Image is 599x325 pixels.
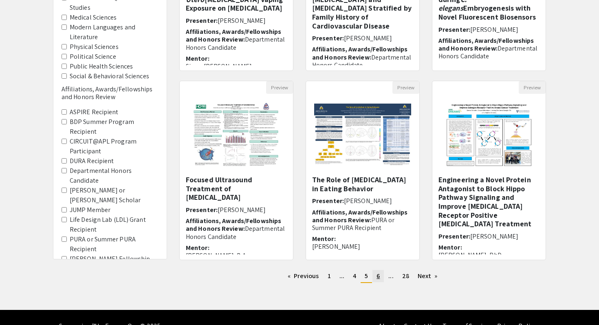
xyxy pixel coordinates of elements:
[70,166,159,186] label: Departmental Honors Candidate
[179,270,546,283] ul: Pagination
[70,71,149,81] label: Social & Behavioral Sciences
[365,272,368,280] span: 5
[70,215,159,234] label: Life Design Lab (LDL) Grant Recipient
[70,22,159,42] label: Modern Languages and Literature
[438,44,537,60] span: Departmental Honors Candidate
[519,81,546,94] button: Preview
[312,234,336,243] span: Mentor:
[438,63,462,71] span: Mentor:
[186,62,287,86] p: Sierra [PERSON_NAME], [PERSON_NAME] PhD, [PERSON_NAME] MD/PhD
[438,251,540,259] p: [PERSON_NAME], PhD
[70,52,116,62] label: Political Science
[62,85,159,101] h6: Affiliations, Awards/Fellowships and Honors Review
[185,94,288,175] img: <p>Focused Ultrasound Treatment of Glioblastomas</p>
[414,270,442,282] a: Next page
[284,270,323,282] a: Previous page
[186,27,281,44] span: Affiliations, Awards/Fellowships and Honors Review:
[186,54,209,63] span: Mentor:
[70,234,159,254] label: PURA or Summer PURA Recipient
[328,272,331,280] span: 1
[70,205,110,215] label: JUMP Member
[470,25,518,34] span: [PERSON_NAME]
[402,272,409,280] span: 28
[437,94,540,175] img: <p><span style="color: rgb(0, 0, 0);">Engineering a Novel Protein Antagonist to Block Hippo Pathw...
[312,34,413,42] h6: Presenter:
[470,232,518,241] span: [PERSON_NAME]
[312,243,413,250] p: [PERSON_NAME]
[186,224,285,241] span: Departmental Honors Candidate
[312,197,413,205] h6: Presenter:
[218,16,266,25] span: [PERSON_NAME]
[312,175,413,193] h5: The Role of [MEDICAL_DATA] in Eating Behavior
[344,197,392,205] span: [PERSON_NAME]
[186,206,287,214] h6: Presenter:
[186,35,285,51] span: Departmental Honors Candidate
[438,36,534,53] span: Affiliations, Awards/Fellowships and Honors Review:
[312,208,407,224] span: Affiliations, Awards/Fellowships and Honors Review:
[344,34,392,42] span: [PERSON_NAME]
[179,81,293,260] div: Open Presentation <p>Focused Ultrasound Treatment of Glioblastomas</p>
[339,272,344,280] span: ...
[312,45,407,61] span: Affiliations, Awards/Fellowships and Honors Review:
[306,95,419,174] img: <p>The Role of Cerebellum in Eating Behavior</p>
[186,217,281,233] span: Affiliations, Awards/Fellowships and Honors Review:
[392,81,419,94] button: Preview
[70,254,159,274] label: [PERSON_NAME] Fellowship Recipient
[438,26,540,33] h6: Presenter:
[70,107,119,117] label: ASPIRE Recipient
[438,232,540,240] h6: Presenter:
[438,243,462,252] span: Mentor:
[306,81,420,260] div: Open Presentation <p>The Role of Cerebellum in Eating Behavior</p>
[353,272,356,280] span: 4
[186,243,209,252] span: Mentor:
[186,252,287,259] p: [PERSON_NAME], B.A
[312,216,395,232] span: PURA or Summer PURA Recipient
[438,175,540,228] h5: Engineering a Novel Protein Antagonist to Block Hippo Pathway Signaling and Improve [MEDICAL_DATA...
[312,53,411,69] span: Departmental Honors Candidate
[70,186,159,205] label: [PERSON_NAME] or [PERSON_NAME] Scholar
[266,81,293,94] button: Preview
[70,42,119,52] label: Physical Sciences
[70,117,159,137] label: BDP Summer Program Recipient
[432,81,546,260] div: Open Presentation <p><span style="color: rgb(0, 0, 0);">Engineering a Novel Protein Antagonist to...
[218,206,266,214] span: [PERSON_NAME]
[70,137,159,156] label: CIRCUIT@APL Program Participant
[70,156,114,166] label: DURA Recipient
[186,17,287,24] h6: Presenter:
[388,272,393,280] span: ...
[70,13,117,22] label: Medical Sciences
[186,175,287,202] h5: Focused Ultrasound Treatment of [MEDICAL_DATA]
[377,272,380,280] span: 6
[70,62,133,71] label: Public Health Sciences
[6,288,35,319] iframe: Chat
